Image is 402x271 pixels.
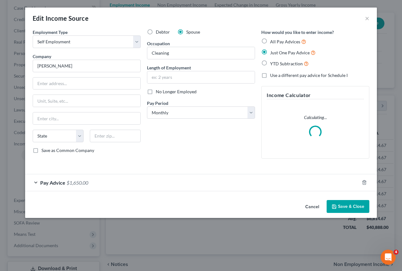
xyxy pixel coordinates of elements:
input: ex: 2 years [147,71,255,83]
span: Pay Advice [40,180,65,186]
span: Debtor [156,29,170,35]
iframe: Intercom live chat [381,250,396,265]
span: Save as Common Company [41,148,94,153]
span: $1,650.00 [67,180,88,186]
input: -- [147,47,255,59]
span: No Longer Employed [156,89,197,94]
span: Spouse [186,29,200,35]
button: Save & Close [327,200,369,213]
span: Pay Period [147,100,168,106]
input: Enter address... [33,78,140,89]
span: YTD Subtraction [270,61,303,66]
input: Search company by name... [33,60,141,72]
label: Occupation [147,40,170,47]
h5: Income Calculator [267,91,364,99]
div: Edit Income Source [33,14,89,23]
span: Company [33,54,51,59]
span: Employment Type [33,30,68,35]
span: 4 [394,250,399,255]
input: Unit, Suite, etc... [33,95,140,107]
label: Length of Employment [147,64,191,71]
input: Enter zip... [90,130,141,142]
span: All Pay Advices [270,39,300,44]
button: Cancel [300,201,324,213]
span: Use a different pay advice for Schedule I [270,73,348,78]
label: How would you like to enter income? [261,29,334,35]
button: × [365,14,369,22]
span: Just One Pay Advice [270,50,310,55]
p: Calculating... [267,114,364,121]
input: Enter city... [33,112,140,124]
